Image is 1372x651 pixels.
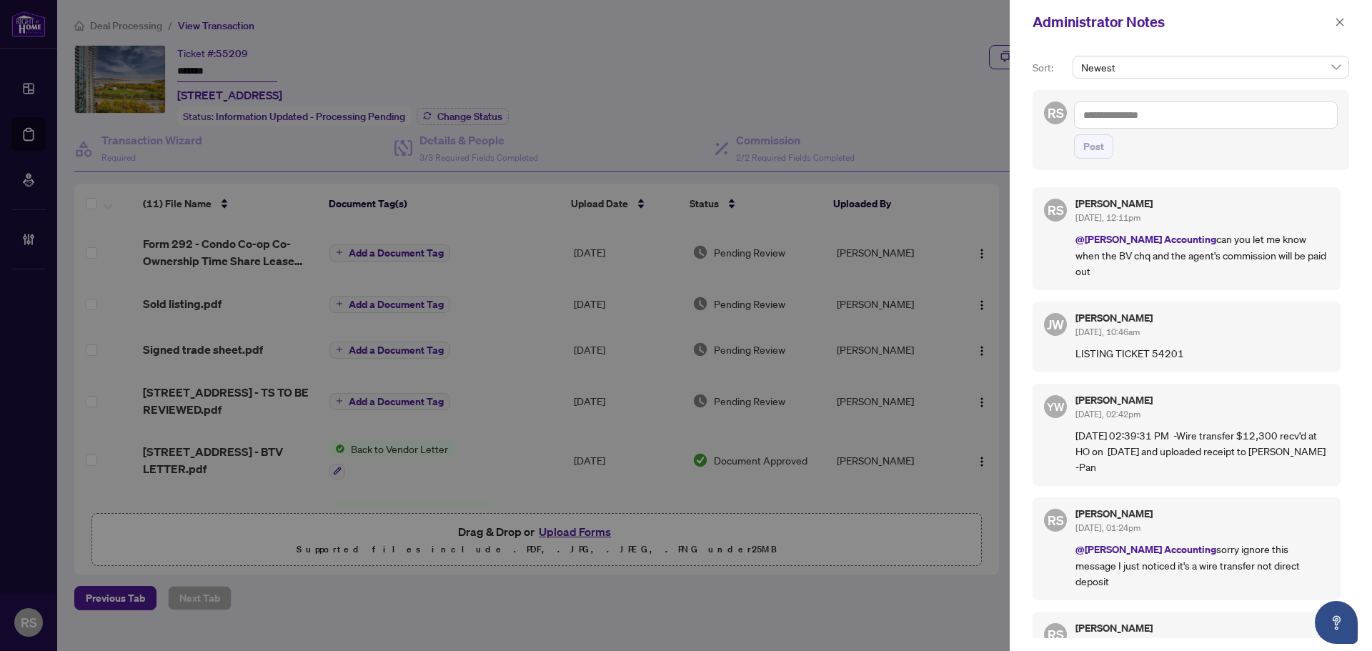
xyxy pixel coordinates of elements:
span: @[PERSON_NAME] Accounting [1075,232,1216,246]
p: LISTING TICKET 54201 [1075,345,1329,361]
span: JW [1047,314,1064,334]
span: close [1335,17,1345,27]
p: sorry ignore this message I just noticed it's a wire transfer not direct deposit [1075,541,1329,589]
div: Administrator Notes [1033,11,1331,33]
h5: [PERSON_NAME] [1075,623,1329,633]
h5: [PERSON_NAME] [1075,313,1329,323]
span: [DATE], 01:24pm [1075,522,1140,533]
button: Post [1074,134,1113,159]
h5: [PERSON_NAME] [1075,509,1329,519]
button: Open asap [1315,601,1358,644]
span: [DATE], 10:46am [1075,327,1140,337]
p: [DATE] 02:39:31 PM -Wire transfer $12,300 recv’d at HO on [DATE] and uploaded receipt to [PERSON_... [1075,427,1329,474]
span: YW [1047,398,1065,415]
h5: [PERSON_NAME] [1075,395,1329,405]
span: [DATE], 12:11pm [1075,212,1140,223]
span: @[PERSON_NAME] Accounting [1075,542,1216,556]
p: can you let me know when the BV chq and the agent's commission will be paid out [1075,231,1329,279]
span: RS [1048,103,1064,123]
span: RS [1048,625,1064,645]
span: RS [1048,200,1064,220]
span: [DATE], 01:22pm [1075,637,1140,647]
span: [DATE], 02:42pm [1075,409,1140,419]
span: Newest [1081,56,1341,78]
span: RS [1048,510,1064,530]
p: Sort: [1033,60,1067,76]
h5: [PERSON_NAME] [1075,199,1329,209]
